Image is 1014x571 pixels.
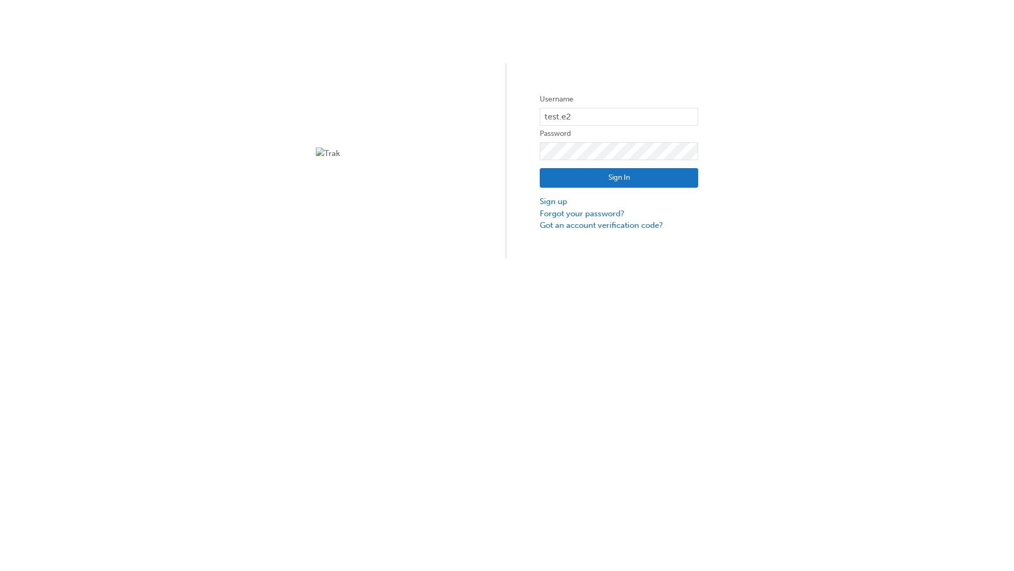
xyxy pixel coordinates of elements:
[316,148,474,160] img: Trak
[540,196,698,208] a: Sign up
[540,208,698,220] a: Forgot your password?
[540,108,698,126] input: Username
[540,127,698,140] label: Password
[540,168,698,188] button: Sign In
[540,219,698,232] a: Got an account verification code?
[540,93,698,106] label: Username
